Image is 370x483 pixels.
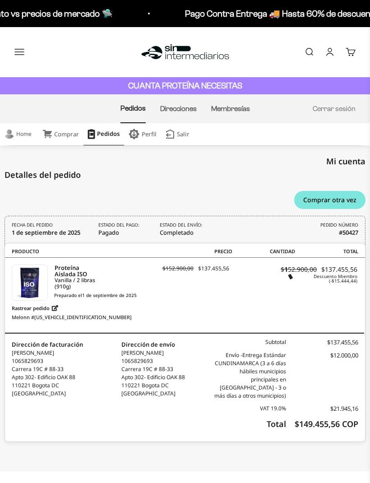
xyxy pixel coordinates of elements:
p: [PERSON_NAME] Carrera 19C # 88-33 Apto 302- Edificio OAK 88 110221 Bogota DC [GEOGRAPHIC_DATA] [121,349,185,398]
div: VAT 19.0% [214,404,287,413]
i: Proteína Aislada ISO [55,265,100,277]
i: Vanilla / 2 libras (910g) [55,277,100,290]
span: Precio [169,248,232,255]
time: 1 de septiembre de 2025 [12,228,80,237]
a: Pedidos [120,104,146,112]
div: Pedidos [83,123,124,146]
a: 1065829693 [12,357,43,365]
div: $149.455,56 COP [286,418,358,430]
span: Preparado el [12,292,160,299]
a: Cerrar sesión [313,105,356,112]
a: Direcciones [160,105,197,112]
time: 1 de septiembre de 2025 [82,292,137,298]
a: 1065829693 [121,357,153,365]
span: Total [295,248,358,255]
s: $152.900,00 [162,265,194,272]
button: Salir [161,123,194,145]
span: Comprar otra vez [303,197,356,203]
i: FECHA DEL PEDIDO [12,222,53,228]
i: Descuento Miembro (-$15.444,44) [288,274,357,283]
s: $152.900,00 [281,265,317,274]
div: Detalles del pedido [5,169,81,181]
i: Estado del envío: [160,222,203,228]
span: $137.455,56 [198,265,229,272]
span: Envío - [226,351,242,359]
div: Entrega Estándar CUNDINAMARCA (3 a 6 días hábiles municipios principales en [GEOGRAPHIC_DATA] - 3... [214,351,287,400]
strong: CUANTA PROTEÍNA NECESITAS [128,81,242,90]
div: Total [214,418,287,430]
p: [PERSON_NAME] Carrera 19C # 88-33 Apto 302- Edificio OAK 88 110221 Bogota DC [GEOGRAPHIC_DATA] [12,349,83,398]
i: PEDIDO NÚMERO [320,222,358,228]
img: Proteína Aislada ISO - Vainilla - Vanilla / 2 libras (910g) [12,265,47,300]
div: $137.455,56 [286,338,358,347]
a: Proteína Aislada ISO Vanilla / 2 libras (910g) [55,265,100,290]
div: Perfil [124,123,161,145]
div: Home [5,127,32,142]
strong: Dirección de envío [121,340,175,348]
a: Comprar [38,123,83,145]
span: Pagado [98,222,142,237]
span: Producto [12,248,169,255]
button: Comprar otra vez [294,191,365,209]
b: #50427 [339,228,358,237]
a: Proteína Aislada ISO - Vainilla - Vanilla / 2 libras (910g) [12,265,48,301]
div: $21.945,16 [286,404,358,413]
span: Completado [160,222,205,237]
strong: Dirección de facturación [12,340,83,348]
a: Membresías [211,105,250,112]
i: Estado del pago: [98,222,139,228]
span: Cantidad [232,248,296,255]
span: Melonn #[US_VEHICLE_IDENTIFICATION_NUMBER] [12,314,132,321]
div: Subtotal [214,338,287,347]
a: Rastrear pedido [12,302,58,314]
div: 1 [229,265,288,283]
div: $12.000,00 [286,351,358,400]
span: $137.455,56 [321,265,357,274]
